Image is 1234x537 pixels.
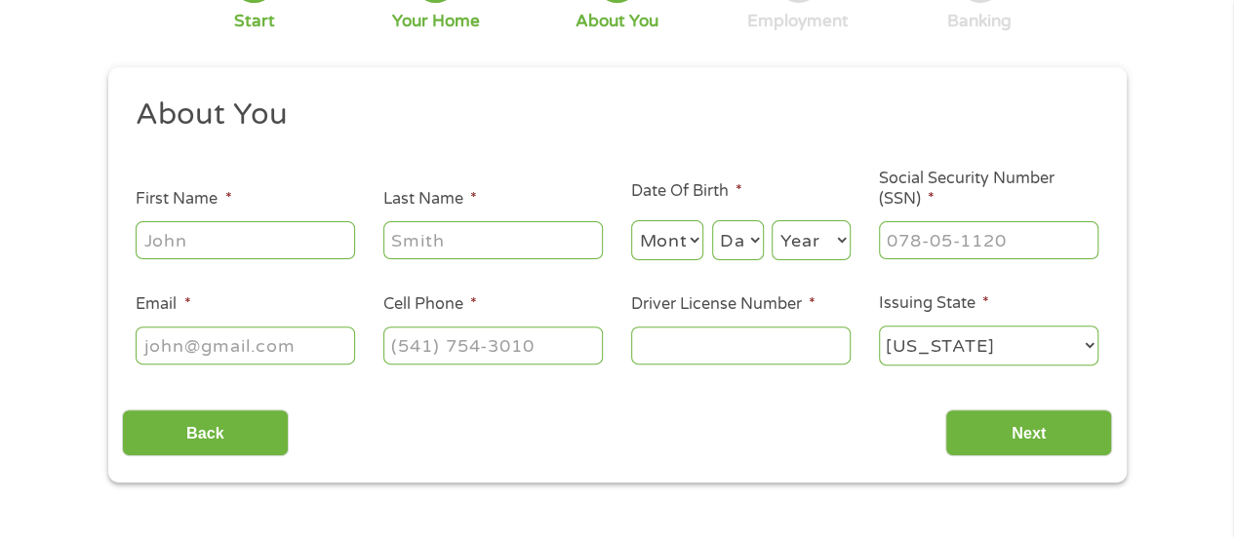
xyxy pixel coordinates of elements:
[576,11,658,32] div: About You
[136,326,355,364] input: john@gmail.com
[136,221,355,258] input: John
[879,293,989,314] label: Issuing State
[234,11,275,32] div: Start
[136,189,231,210] label: First Name
[122,409,289,457] input: Back
[631,181,742,202] label: Date Of Birth
[136,96,1084,134] h2: About You
[383,221,603,258] input: Smith
[383,189,477,210] label: Last Name
[747,11,849,32] div: Employment
[392,11,480,32] div: Your Home
[383,294,477,315] label: Cell Phone
[879,169,1098,210] label: Social Security Number (SSN)
[383,326,603,364] input: (541) 754-3010
[947,11,1012,32] div: Banking
[136,294,190,315] label: Email
[631,294,816,315] label: Driver License Number
[879,221,1098,258] input: 078-05-1120
[945,409,1112,457] input: Next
